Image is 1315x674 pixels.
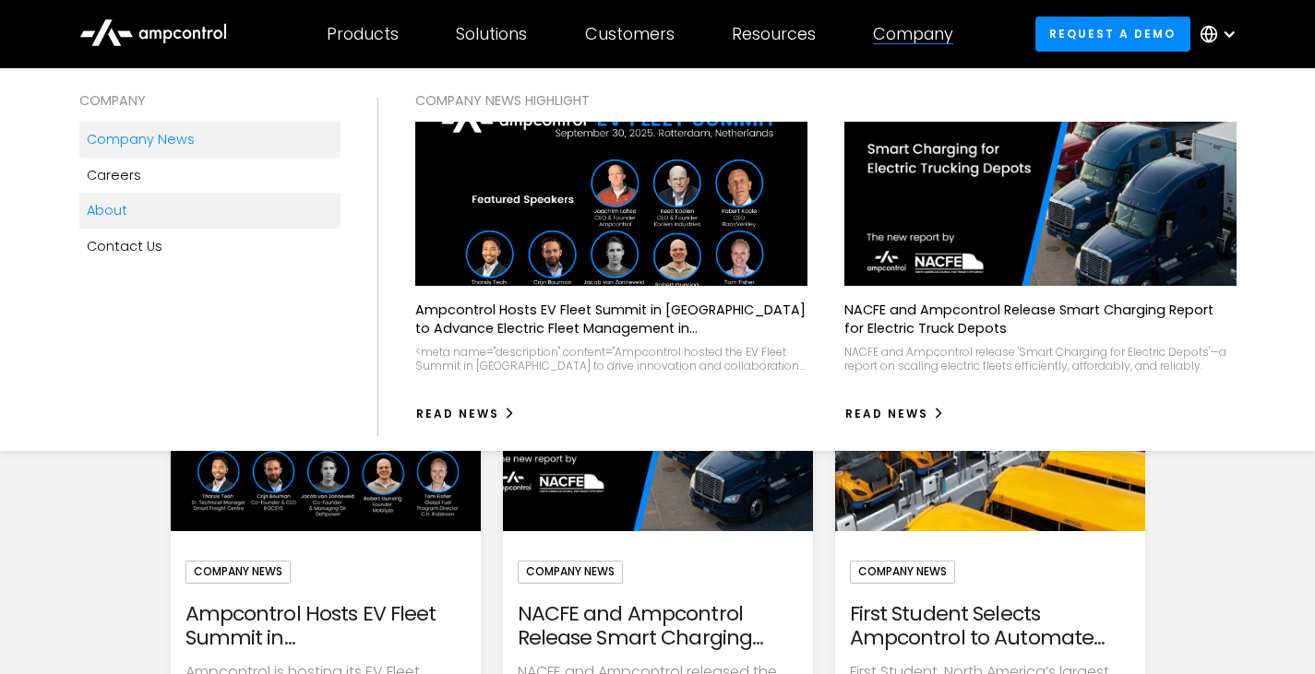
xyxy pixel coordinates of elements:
div: <meta name="description" content="Ampcontrol hosted the EV Fleet Summit in [GEOGRAPHIC_DATA] to d... [415,345,807,373]
div: Company [873,24,953,44]
div: Careers [87,165,141,185]
p: NACFE and Ampcontrol Release Smart Charging Report for Electric Truck Depots [844,301,1237,337]
div: NACFE and Ampcontrol Release Smart Charging Report for Electric Truck Depots [518,602,798,651]
div: Customers [585,24,675,44]
div: Ampcontrol Hosts EV Fleet Summit in [GEOGRAPHIC_DATA] to Advance Electric Fleet Management in [GE... [185,602,466,651]
div: About [87,200,127,220]
div: First Student Selects Ampcontrol to Automate Electric Transportation [850,602,1130,651]
a: Careers [79,158,341,193]
div: Company News [185,561,291,583]
div: Solutions [456,24,527,44]
a: About [79,193,341,228]
a: Request a demo [1035,17,1190,51]
div: Company News [850,561,955,583]
div: Read News [416,406,499,422]
div: Products [327,24,399,44]
div: NACFE and Ampcontrol release 'Smart Charging for Electric Depots'—a report on scaling electric fl... [844,345,1237,373]
a: Read News [844,399,945,429]
div: Contact Us [87,236,162,256]
div: Resources [732,24,816,44]
a: Contact Us [79,229,341,264]
div: COMPANY [79,90,341,111]
div: COMPANY NEWS Highlight [415,90,1237,111]
div: Company News [518,561,623,583]
a: Read News [415,399,516,429]
div: Read News [845,406,928,422]
p: Ampcontrol Hosts EV Fleet Summit in [GEOGRAPHIC_DATA] to Advance Electric Fleet Management in [GE... [415,301,807,337]
div: Company news [87,129,195,149]
a: Company news [79,122,341,157]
